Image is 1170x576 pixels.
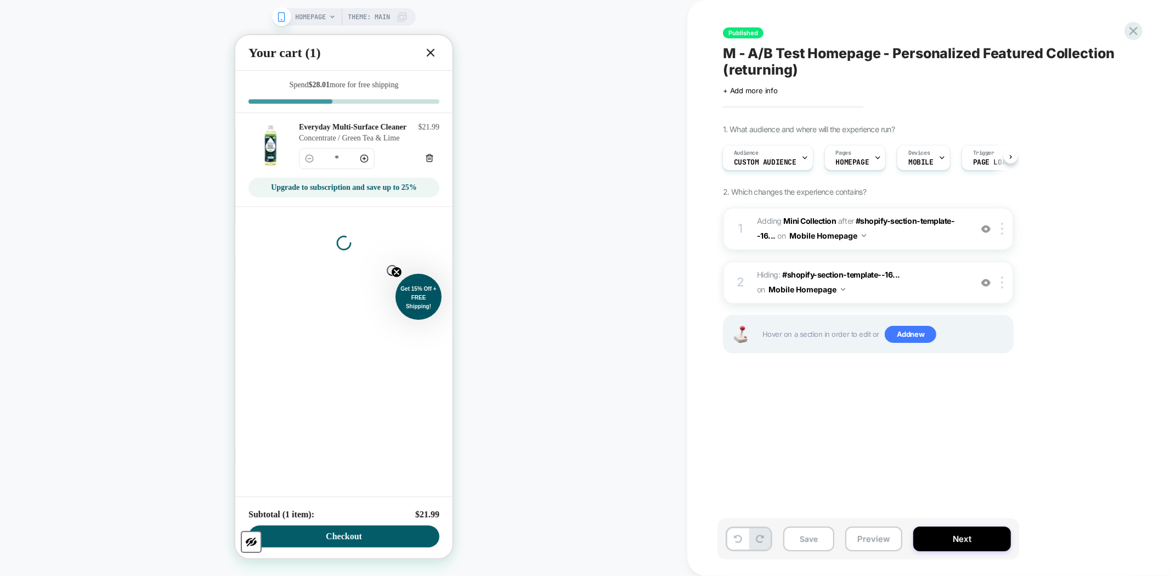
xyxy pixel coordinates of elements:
[981,224,991,234] img: crossed eye
[913,527,1011,551] button: Next
[845,527,902,551] button: Preview
[789,228,866,244] button: Mobile Homepage
[348,8,391,26] span: Theme: MAIN
[151,230,162,241] button: Close teaser
[908,159,933,166] span: MOBILE
[723,86,778,95] span: + Add more info
[734,159,796,166] span: Custom Audience
[973,149,994,157] span: Trigger
[836,149,851,157] span: Pages
[757,268,966,297] span: Hiding :
[838,216,854,225] span: AFTER
[981,278,991,287] img: crossed eye
[784,216,836,225] b: Mini Collection
[296,8,326,26] span: HOMEPAGE
[1001,223,1003,235] img: close
[757,216,955,240] span: #shopify-section-template--16...
[723,187,866,196] span: 2. Which changes the experience contains?
[783,527,834,551] button: Save
[778,229,786,242] span: on
[757,283,765,296] span: on
[735,272,746,293] div: 2
[723,27,764,38] span: Published
[908,149,930,157] span: Devices
[723,125,895,134] span: 1. What audience and where will the experience run?
[5,496,26,518] button: Color Scheme
[734,149,759,157] span: Audience
[885,326,936,343] span: Add new
[757,216,836,225] span: Adding
[973,159,1010,166] span: Page Load
[782,270,900,279] span: #shopify-section-template--16...
[165,251,201,274] span: Get 15% Off + FREE Shipping!
[762,326,1007,343] span: Hover on a section in order to edit or
[723,45,1123,78] span: M - A/B Test Homepage - Personalized Featured Collection (returning)
[768,281,845,297] button: Mobile Homepage
[1001,276,1003,289] img: close
[836,159,869,166] span: HOMEPAGE
[730,326,751,343] img: Joystick
[862,234,866,237] img: down arrow
[735,218,746,240] div: 1
[841,288,845,291] img: down arrow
